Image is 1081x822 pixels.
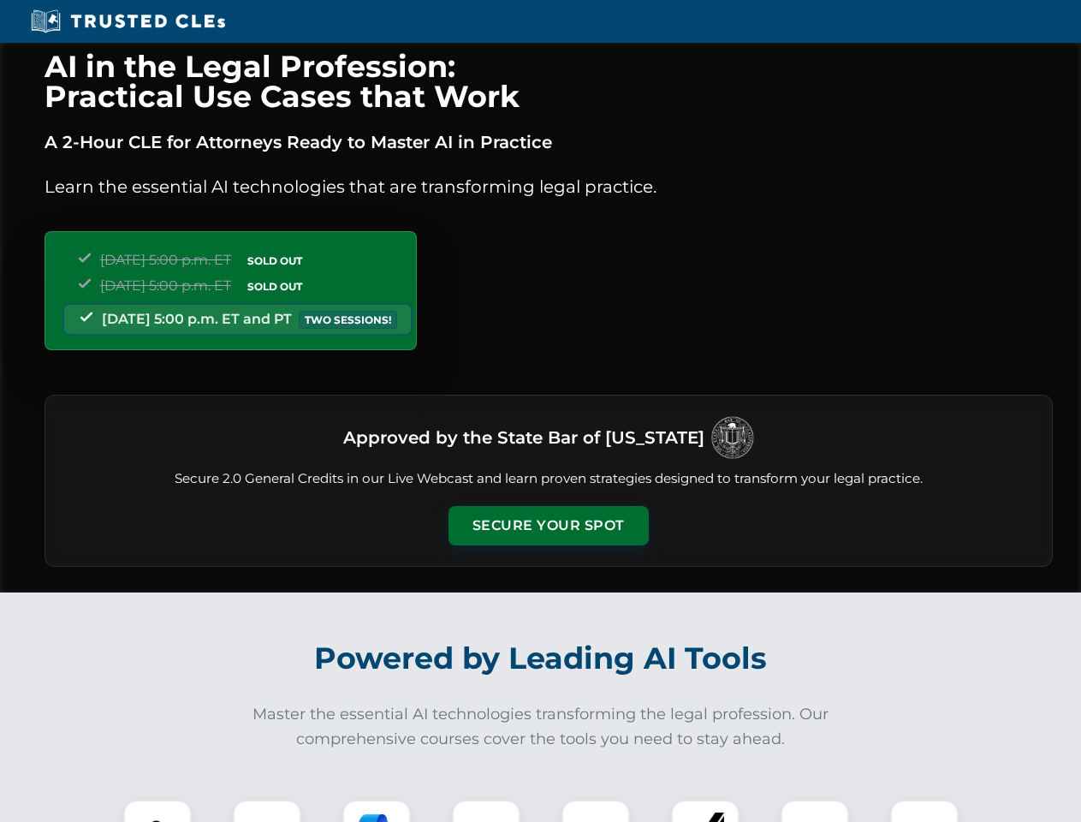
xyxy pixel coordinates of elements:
img: Trusted CLEs [26,9,230,34]
span: SOLD OUT [241,277,308,295]
span: [DATE] 5:00 p.m. ET [100,277,231,294]
h3: Approved by the State Bar of [US_STATE] [343,422,704,453]
h1: AI in the Legal Profession: Practical Use Cases that Work [45,51,1053,111]
p: A 2-Hour CLE for Attorneys Ready to Master AI in Practice [45,128,1053,156]
button: Secure Your Spot [448,506,649,545]
h2: Powered by Leading AI Tools [67,628,1015,688]
p: Learn the essential AI technologies that are transforming legal practice. [45,173,1053,200]
p: Secure 2.0 General Credits in our Live Webcast and learn proven strategies designed to transform ... [66,469,1031,489]
img: Logo [711,416,754,459]
p: Master the essential AI technologies transforming the legal profession. Our comprehensive courses... [241,702,840,752]
span: SOLD OUT [241,252,308,270]
span: [DATE] 5:00 p.m. ET [100,252,231,268]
